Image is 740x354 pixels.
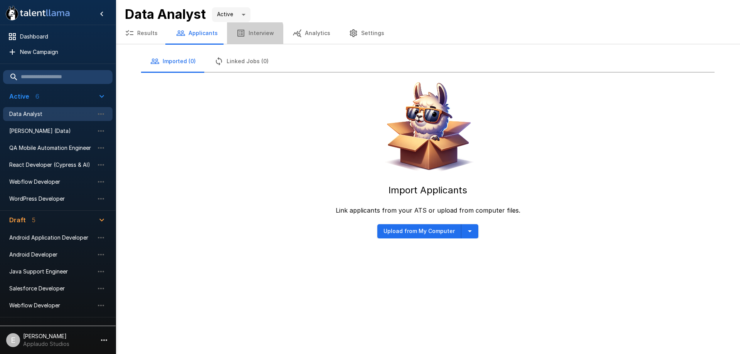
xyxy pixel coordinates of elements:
[116,22,167,44] button: Results
[380,79,476,175] img: Animated document
[167,22,227,44] button: Applicants
[125,6,206,22] b: Data Analyst
[205,50,278,72] button: Linked Jobs (0)
[340,22,394,44] button: Settings
[227,22,283,44] button: Interview
[377,224,461,238] button: Upload from My Computer
[141,50,205,72] button: Imported (0)
[336,206,520,215] p: Link applicants from your ATS or upload from computer files.
[212,7,251,22] div: Active
[388,184,467,196] h5: Import Applicants
[283,22,340,44] button: Analytics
